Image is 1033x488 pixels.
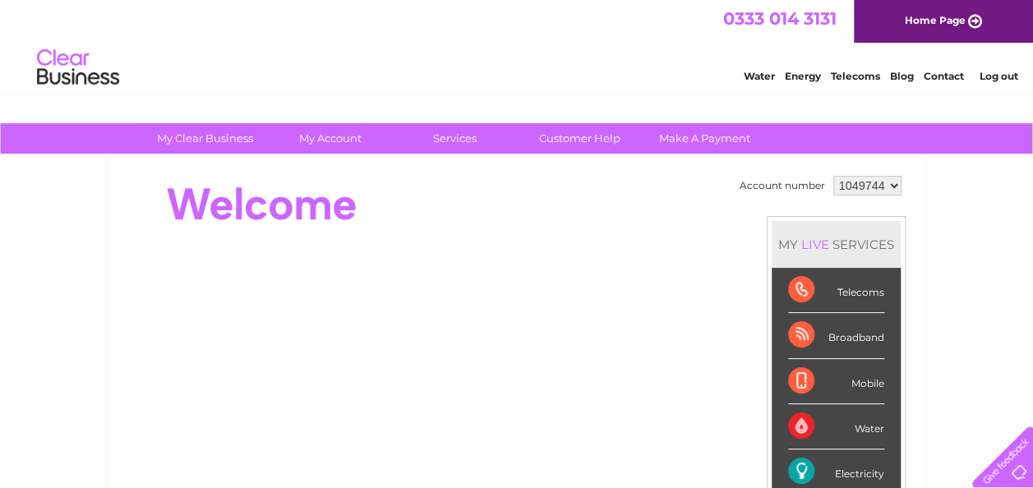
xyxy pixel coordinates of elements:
a: Water [744,70,775,82]
a: Make A Payment [637,123,772,154]
div: MY SERVICES [772,221,901,268]
a: Telecoms [831,70,880,82]
a: Log out [979,70,1017,82]
div: Telecoms [788,268,884,313]
div: Water [788,404,884,449]
a: My Clear Business [137,123,273,154]
a: Blog [890,70,914,82]
a: 0333 014 3131 [723,8,837,29]
div: Broadband [788,313,884,358]
img: logo.png [36,43,120,93]
div: Clear Business is a trading name of Verastar Limited (registered in [GEOGRAPHIC_DATA] No. 3667643... [129,9,906,80]
div: Mobile [788,359,884,404]
a: Customer Help [512,123,648,154]
a: Contact [924,70,964,82]
a: My Account [262,123,398,154]
td: Account number [736,172,829,200]
div: LIVE [798,237,832,252]
a: Services [387,123,523,154]
a: Energy [785,70,821,82]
